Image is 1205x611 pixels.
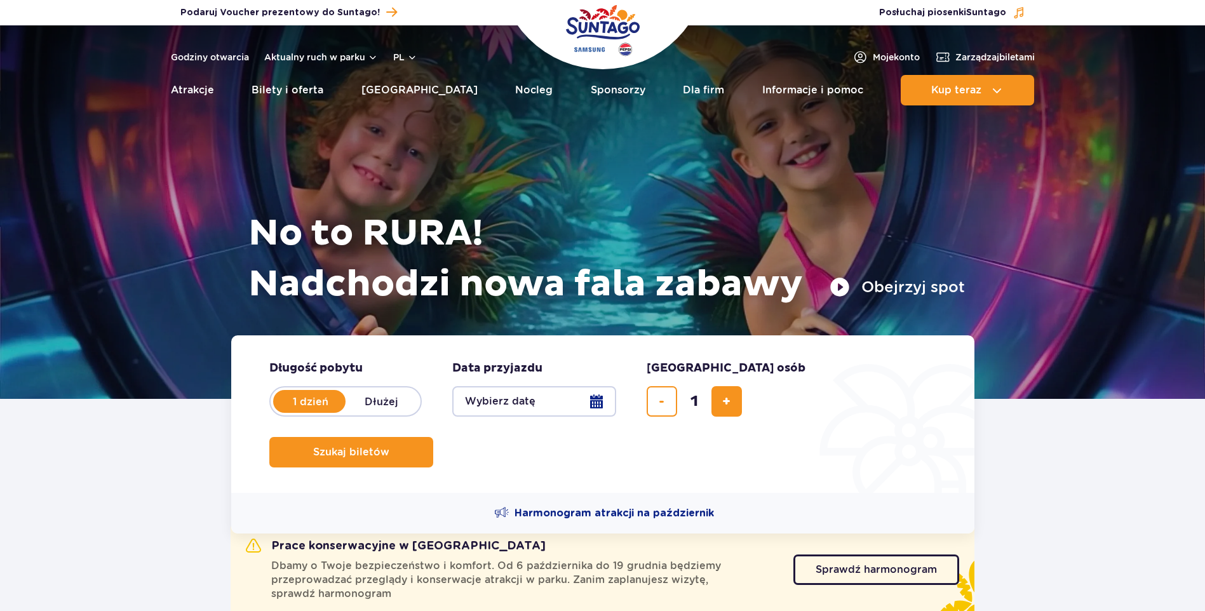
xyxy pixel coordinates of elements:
[762,75,863,105] a: Informacje i pomoc
[873,51,920,64] span: Moje konto
[931,84,981,96] span: Kup teraz
[269,361,363,376] span: Długość pobytu
[494,506,714,521] a: Harmonogram atrakcji na październik
[393,51,417,64] button: pl
[647,386,677,417] button: usuń bilet
[515,506,714,520] span: Harmonogram atrakcji na październik
[248,208,965,310] h1: No to RURA! Nadchodzi nowa fala zabawy
[852,50,920,65] a: Mojekonto
[816,565,937,575] span: Sprawdź harmonogram
[955,51,1035,64] span: Zarządzaj biletami
[966,8,1006,17] span: Suntago
[452,386,616,417] button: Wybierz datę
[830,277,965,297] button: Obejrzyj spot
[346,388,418,415] label: Dłużej
[252,75,323,105] a: Bilety i oferta
[683,75,724,105] a: Dla firm
[361,75,478,105] a: [GEOGRAPHIC_DATA]
[879,6,1025,19] button: Posłuchaj piosenkiSuntago
[313,446,389,458] span: Szukaj biletów
[515,75,553,105] a: Nocleg
[180,4,397,21] a: Podaruj Voucher prezentowy do Suntago!
[171,75,214,105] a: Atrakcje
[935,50,1035,65] a: Zarządzajbiletami
[231,335,974,493] form: Planowanie wizyty w Park of Poland
[264,52,378,62] button: Aktualny ruch w parku
[711,386,742,417] button: dodaj bilet
[901,75,1034,105] button: Kup teraz
[274,388,347,415] label: 1 dzień
[591,75,645,105] a: Sponsorzy
[679,386,710,417] input: liczba biletów
[180,6,380,19] span: Podaruj Voucher prezentowy do Suntago!
[246,539,546,554] h2: Prace konserwacyjne w [GEOGRAPHIC_DATA]
[647,361,805,376] span: [GEOGRAPHIC_DATA] osób
[452,361,542,376] span: Data przyjazdu
[879,6,1006,19] span: Posłuchaj piosenki
[793,554,959,585] a: Sprawdź harmonogram
[171,51,249,64] a: Godziny otwarcia
[271,559,778,601] span: Dbamy o Twoje bezpieczeństwo i komfort. Od 6 października do 19 grudnia będziemy przeprowadzać pr...
[269,437,433,467] button: Szukaj biletów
